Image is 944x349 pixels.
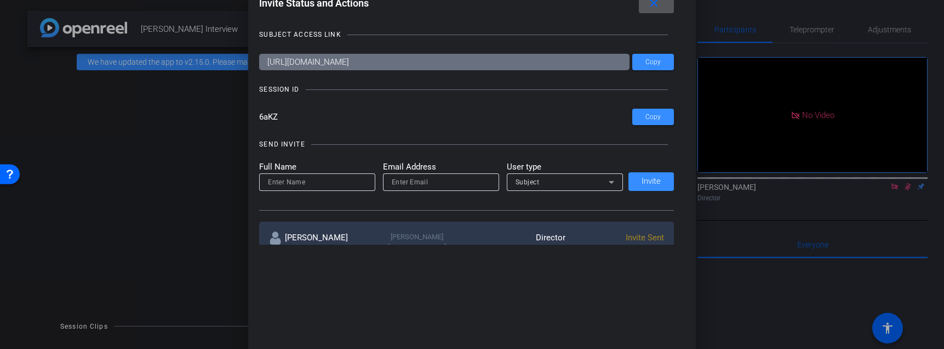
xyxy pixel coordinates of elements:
input: Enter Email [392,176,490,189]
mat-label: Full Name [259,161,375,173]
span: Copy [645,58,661,66]
openreel-title-line: SEND INVITE [259,139,674,150]
span: Copy [645,113,661,121]
div: SESSION ID [259,84,299,95]
div: Director [467,232,565,274]
div: [PERSON_NAME] [269,232,368,274]
input: Enter Name [268,176,367,189]
div: [PERSON_NAME][EMAIL_ADDRESS][PERSON_NAME][DOMAIN_NAME] [368,232,466,274]
div: SEND INVITE [259,139,305,150]
button: Copy [632,54,674,70]
mat-label: User type [507,161,623,173]
span: Subject [516,178,540,186]
openreel-title-line: SESSION ID [259,84,674,95]
openreel-title-line: SUBJECT ACCESS LINK [259,29,674,40]
div: SUBJECT ACCESS LINK [259,29,341,40]
button: Copy [632,109,674,125]
mat-label: Email Address [383,161,499,173]
span: Invite Sent [626,233,664,243]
